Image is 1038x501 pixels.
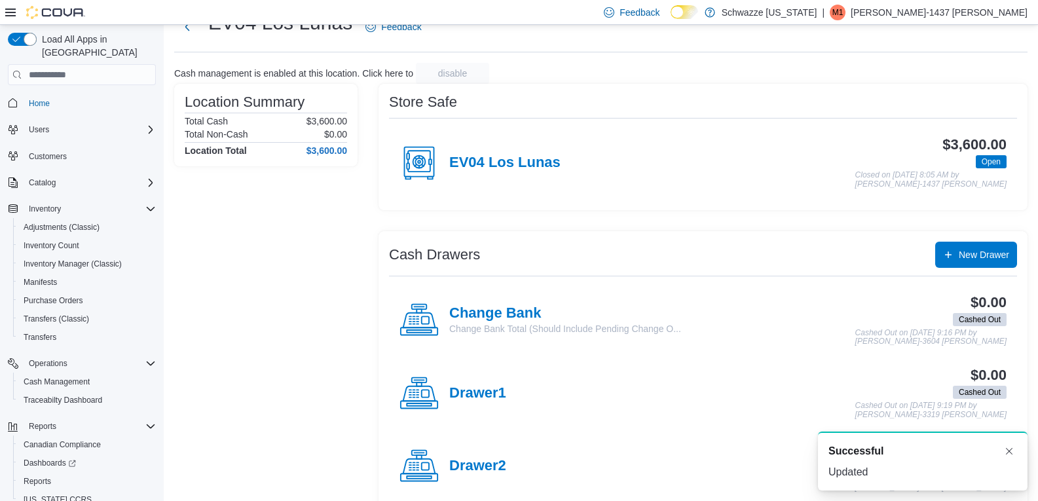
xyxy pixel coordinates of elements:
[828,464,1017,480] div: Updated
[13,255,161,273] button: Inventory Manager (Classic)
[24,476,51,487] span: Reports
[306,145,347,156] h4: $3,600.00
[855,171,1007,189] p: Closed on [DATE] 8:05 AM by [PERSON_NAME]-1437 [PERSON_NAME]
[24,175,61,191] button: Catalog
[18,274,156,290] span: Manifests
[18,392,156,408] span: Traceabilty Dashboard
[18,437,106,453] a: Canadian Compliance
[24,94,156,111] span: Home
[959,314,1001,325] span: Cashed Out
[18,473,56,489] a: Reports
[971,295,1007,310] h3: $0.00
[13,391,161,409] button: Traceabilty Dashboard
[620,6,659,19] span: Feedback
[18,256,156,272] span: Inventory Manager (Classic)
[24,201,156,217] span: Inventory
[24,149,72,164] a: Customers
[185,129,248,139] h6: Total Non-Cash
[18,455,81,471] a: Dashboards
[959,248,1009,261] span: New Drawer
[24,277,57,288] span: Manifests
[18,293,88,308] a: Purchase Orders
[18,374,95,390] a: Cash Management
[18,374,156,390] span: Cash Management
[24,295,83,306] span: Purchase Orders
[971,367,1007,383] h3: $0.00
[3,200,161,218] button: Inventory
[24,122,54,138] button: Users
[3,147,161,166] button: Customers
[18,329,62,345] a: Transfers
[942,137,1007,153] h3: $3,600.00
[13,328,161,346] button: Transfers
[3,93,161,112] button: Home
[3,174,161,192] button: Catalog
[24,418,156,434] span: Reports
[18,392,107,408] a: Traceabilty Dashboard
[29,421,56,432] span: Reports
[722,5,817,20] p: Schwazze [US_STATE]
[449,305,681,322] h4: Change Bank
[438,67,467,80] span: disable
[306,116,347,126] p: $3,600.00
[185,145,247,156] h4: Location Total
[982,156,1001,168] span: Open
[953,313,1007,326] span: Cashed Out
[855,401,1007,419] p: Cashed Out on [DATE] 9:19 PM by [PERSON_NAME]-3319 [PERSON_NAME]
[18,329,156,345] span: Transfers
[13,436,161,454] button: Canadian Compliance
[13,273,161,291] button: Manifests
[18,311,94,327] a: Transfers (Classic)
[18,238,156,253] span: Inventory Count
[24,96,55,111] a: Home
[3,354,161,373] button: Operations
[851,5,1028,20] p: [PERSON_NAME]-1437 [PERSON_NAME]
[832,5,843,20] span: M1
[389,247,480,263] h3: Cash Drawers
[24,356,73,371] button: Operations
[185,116,228,126] h6: Total Cash
[13,454,161,472] a: Dashboards
[13,472,161,491] button: Reports
[29,124,49,135] span: Users
[935,242,1017,268] button: New Drawer
[174,68,413,79] p: Cash management is enabled at this location. Click here to
[18,219,105,235] a: Adjustments (Classic)
[416,63,489,84] button: disable
[18,437,156,453] span: Canadian Compliance
[449,155,561,172] h4: EV04 Los Lunas
[18,311,156,327] span: Transfers (Classic)
[449,322,681,335] p: Change Bank Total (Should Include Pending Change O...
[24,458,76,468] span: Dashboards
[822,5,825,20] p: |
[24,240,79,251] span: Inventory Count
[13,218,161,236] button: Adjustments (Classic)
[24,175,156,191] span: Catalog
[389,94,457,110] h3: Store Safe
[671,19,671,20] span: Dark Mode
[18,293,156,308] span: Purchase Orders
[671,5,698,19] input: Dark Mode
[24,122,156,138] span: Users
[24,356,156,371] span: Operations
[828,443,883,459] span: Successful
[174,14,200,40] button: Next
[29,358,67,369] span: Operations
[18,473,156,489] span: Reports
[1001,443,1017,459] button: Dismiss toast
[3,417,161,436] button: Reports
[24,259,122,269] span: Inventory Manager (Classic)
[24,377,90,387] span: Cash Management
[24,314,89,324] span: Transfers (Classic)
[24,418,62,434] button: Reports
[18,455,156,471] span: Dashboards
[828,443,1017,459] div: Notification
[18,274,62,290] a: Manifests
[13,373,161,391] button: Cash Management
[29,204,61,214] span: Inventory
[24,201,66,217] button: Inventory
[13,236,161,255] button: Inventory Count
[3,121,161,139] button: Users
[13,310,161,328] button: Transfers (Classic)
[360,14,426,40] a: Feedback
